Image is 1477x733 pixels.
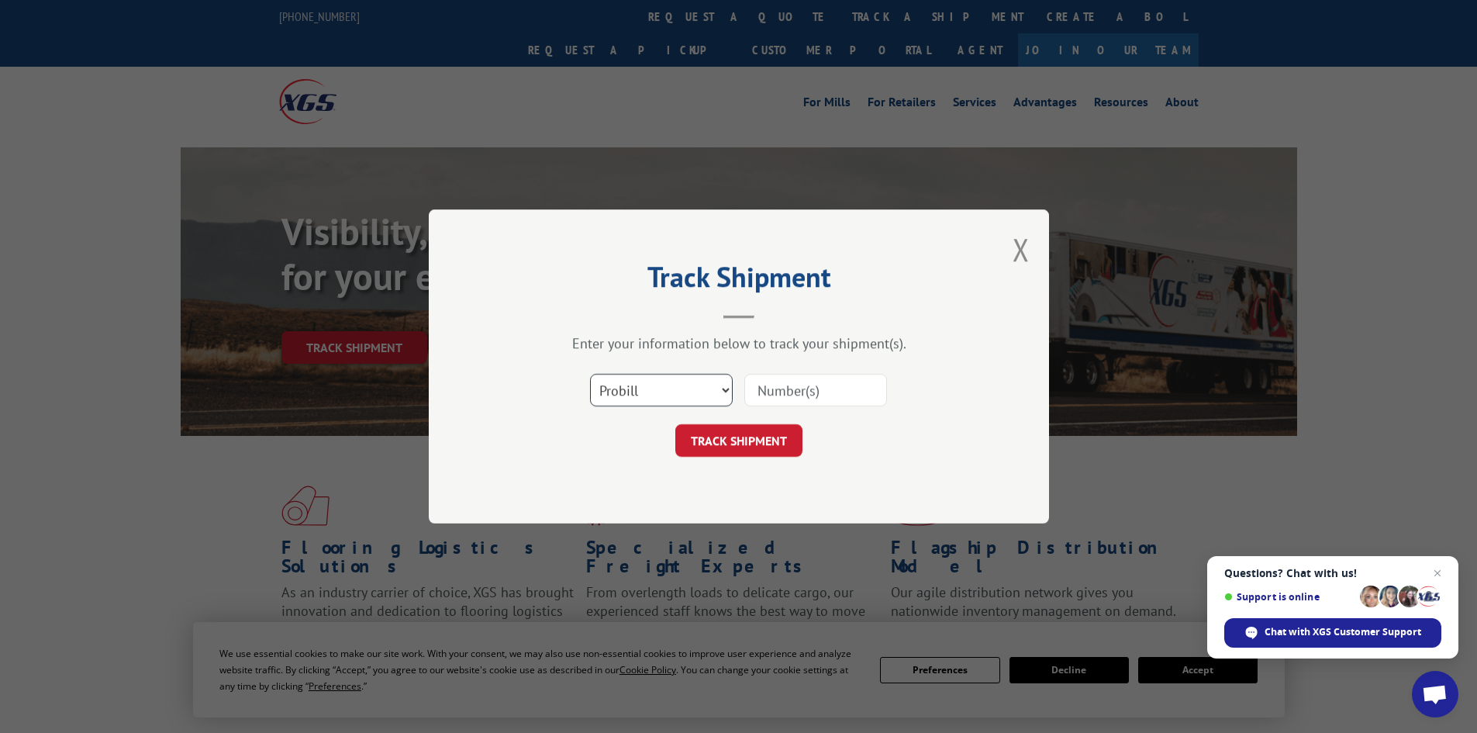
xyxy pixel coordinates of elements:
[1428,564,1447,583] span: Close chat
[1013,229,1030,270] button: Close modal
[1224,618,1441,648] div: Chat with XGS Customer Support
[675,424,802,457] button: TRACK SHIPMENT
[744,374,887,406] input: Number(s)
[1265,625,1421,639] span: Chat with XGS Customer Support
[1412,671,1458,717] div: Open chat
[1224,567,1441,579] span: Questions? Chat with us!
[506,266,971,296] h2: Track Shipment
[506,334,971,352] div: Enter your information below to track your shipment(s).
[1224,591,1354,603] span: Support is online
